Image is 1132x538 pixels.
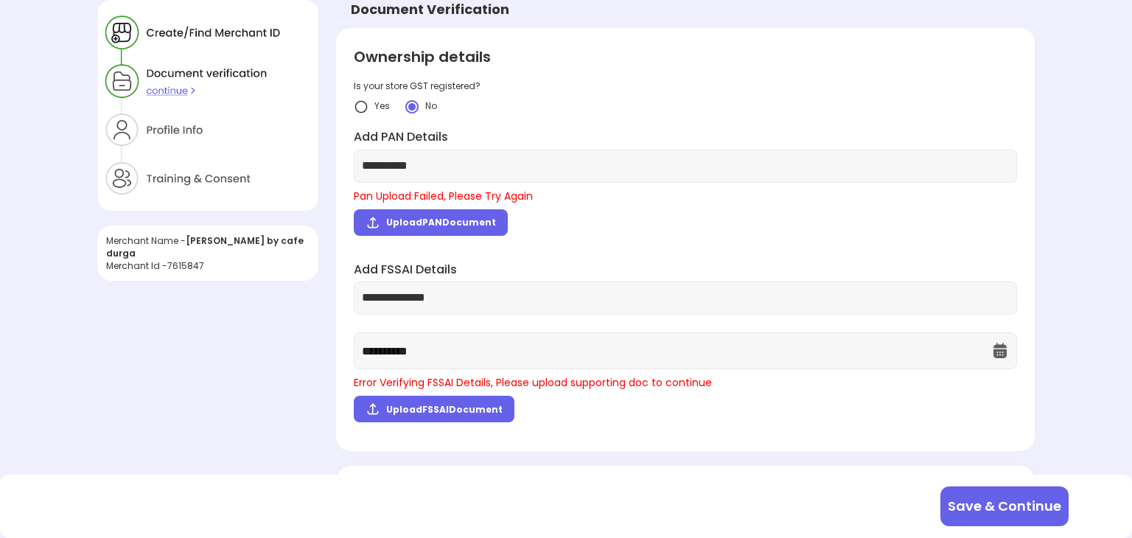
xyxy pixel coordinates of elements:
[386,216,496,228] span: Upload PAN Document
[425,99,437,112] span: No
[405,99,419,114] img: crlYN1wOekqfTXo2sKdO7mpVD4GIyZBlBCY682TI1bTNaOsxckEXOmACbAD6EYcPGHR5wXB9K-wSeRvGOQTikGGKT-kEDVP-b...
[354,189,1017,203] div: Pan Upload Failed, Please Try Again
[386,403,503,416] span: Upload FSSAI Document
[106,259,310,272] div: Merchant Id - 7615847
[106,234,304,259] span: [PERSON_NAME] by cafe durga
[940,486,1069,526] button: Save & Continue
[991,342,1009,360] img: OcXK764TI_dg1n3pJKAFuNcYfYqBKGvmbXteblFrPew4KBASBbPUoKPFDRZzLe5z5khKOkBCrBseVNl8W_Mqhk0wgJF92Dyy9...
[354,262,1017,279] label: Add FSSAI Details
[106,234,310,259] div: Merchant Name -
[354,375,1017,390] div: Error Verifying FSSAI Details, Please upload supporting doc to continue
[354,46,1017,68] div: Ownership details
[354,129,1017,146] label: Add PAN Details
[366,215,380,230] img: upload
[354,80,1017,92] div: Is your store GST registered?
[354,99,368,114] img: yidvdI1b1At5fYgYeHdauqyvT_pgttO64BpF2mcDGQwz_NKURL8lp7m2JUJk3Onwh4FIn8UgzATYbhG5vtZZpSXeknhWnnZDd...
[374,99,390,112] span: Yes
[366,402,380,416] img: upload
